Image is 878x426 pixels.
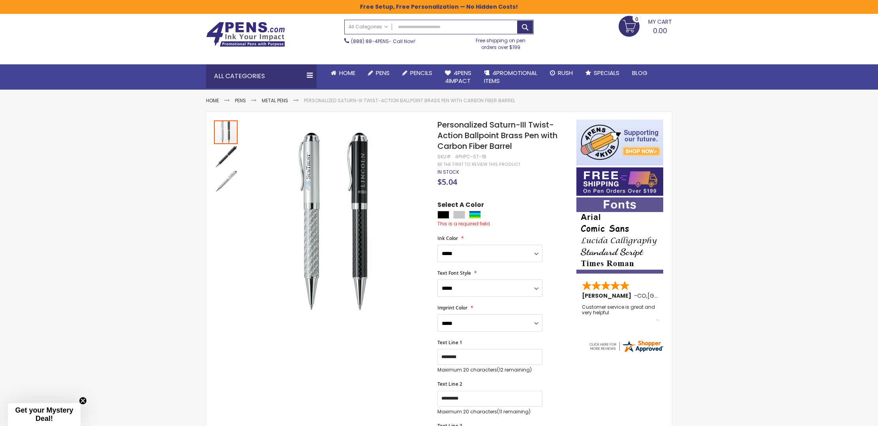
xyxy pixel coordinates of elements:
[582,292,634,300] span: [PERSON_NAME]
[437,153,452,160] strong: SKU
[437,211,449,219] div: Black
[653,26,667,36] span: 0.00
[362,64,396,82] a: Pens
[579,64,626,82] a: Specials
[497,366,532,373] span: (12 remaining)
[637,292,646,300] span: CO
[455,154,486,160] div: 4PHPC-ST-1B
[262,97,288,104] a: Metal Pens
[497,408,531,415] span: (11 remaining)
[439,64,478,90] a: 4Pens4impact
[206,64,317,88] div: All Categories
[576,167,663,196] img: Free shipping on orders over $199
[468,34,534,50] div: Free shipping on pen orders over $199
[588,339,664,353] img: 4pens.com widget logo
[235,97,246,104] a: Pens
[410,69,432,77] span: Pencils
[351,38,415,45] span: - Call Now!
[437,169,459,175] span: In stock
[437,381,462,387] span: Text Line 2
[339,69,355,77] span: Home
[437,409,542,415] p: Maximum 20 characters
[634,292,705,300] span: - ,
[576,120,663,165] img: 4pens 4 kids
[437,270,471,276] span: Text Font Style
[214,144,238,169] div: Personalized Saturn-III Twist-Action Ballpoint Brass Pen with Carbon Fiber Barrel
[626,64,654,82] a: Blog
[558,69,573,77] span: Rush
[635,15,638,23] span: 0
[588,348,664,355] a: 4pens.com certificate URL
[647,292,705,300] span: [GEOGRAPHIC_DATA]
[349,24,388,30] span: All Categories
[214,120,238,144] div: Personalized Saturn-III Twist-Action Ballpoint Brass Pen with Carbon Fiber Barrel
[437,201,484,211] span: Select A Color
[437,176,457,187] span: $5.04
[478,64,544,90] a: 4PROMOTIONALITEMS
[437,367,542,373] p: Maximum 20 characters
[351,38,389,45] a: (888) 88-4PENS
[304,98,515,104] li: Personalized Saturn-III Twist-Action Ballpoint Brass Pen with Carbon Fiber Barrel
[325,64,362,82] a: Home
[445,69,471,85] span: 4Pens 4impact
[437,304,467,311] span: Imprint Color
[632,69,647,77] span: Blog
[345,20,392,33] a: All Categories
[437,221,568,227] div: This is a required field.
[453,211,465,219] div: Silver
[376,69,390,77] span: Pens
[246,131,427,312] img: Personalized Saturn-III Twist-Action Ballpoint Brass Pen with Carbon Fiber Barrel
[206,97,219,104] a: Home
[437,169,459,175] div: Availability
[437,235,458,242] span: Ink Color
[619,16,672,36] a: 0.00 0
[214,145,238,169] img: Personalized Saturn-III Twist-Action Ballpoint Brass Pen with Carbon Fiber Barrel
[469,211,481,219] div: Assorted
[15,406,73,422] span: Get your Mystery Deal!
[582,304,658,321] div: Customer service is great and very helpful
[214,169,238,193] img: Personalized Saturn-III Twist-Action Ballpoint Brass Pen with Carbon Fiber Barrel
[396,64,439,82] a: Pencils
[544,64,579,82] a: Rush
[484,69,537,85] span: 4PROMOTIONAL ITEMS
[437,161,520,167] a: Be the first to review this product
[576,197,663,274] img: font-personalization-examples
[79,397,87,405] button: Close teaser
[206,22,285,47] img: 4Pens Custom Pens and Promotional Products
[594,69,619,77] span: Specials
[437,339,462,346] span: Text Line 1
[437,119,557,152] span: Personalized Saturn-III Twist-Action Ballpoint Brass Pen with Carbon Fiber Barrel
[813,405,878,426] iframe: Google Customer Reviews
[8,403,81,426] div: Get your Mystery Deal!Close teaser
